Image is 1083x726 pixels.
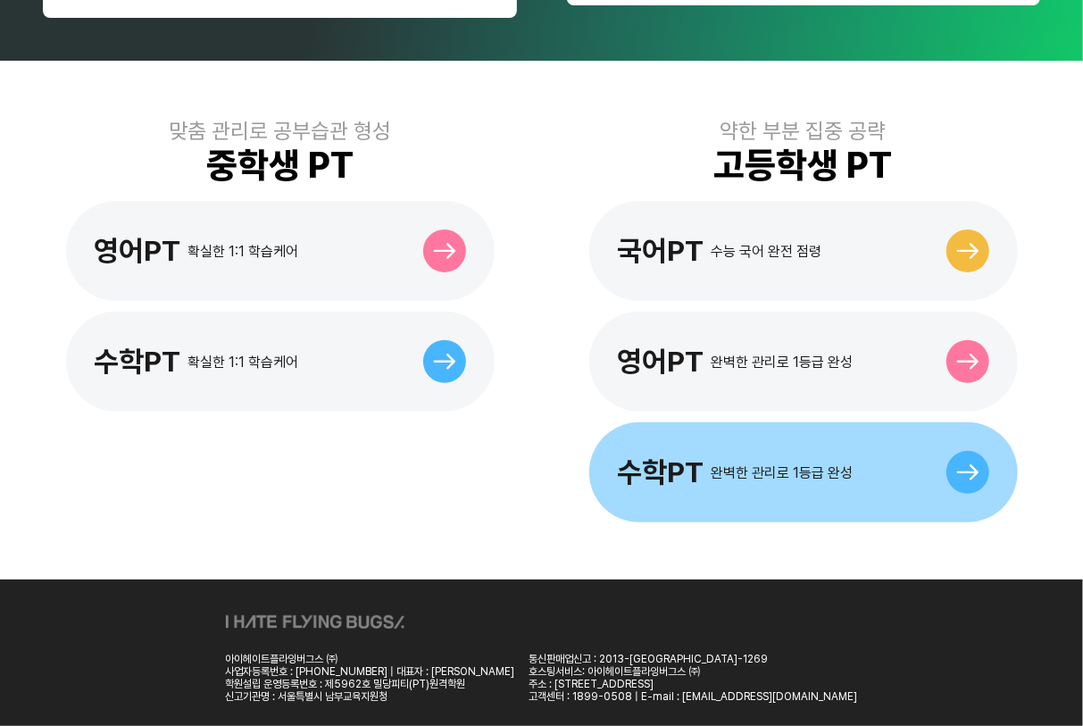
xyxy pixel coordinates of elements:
div: 고등학생 PT [714,144,893,187]
div: 수능 국어 완전 점령 [712,243,822,260]
div: 완벽한 관리로 1등급 완성 [712,354,854,371]
div: 맞춤 관리로 공부습관 형성 [169,118,391,144]
div: 확실한 1:1 학습케어 [188,243,299,260]
div: 통신판매업신고 : 2013-[GEOGRAPHIC_DATA]-1269 [529,653,858,665]
div: 학원설립 운영등록번호 : 제5962호 밀당피티(PT)원격학원 [226,678,515,690]
div: 주소 : [STREET_ADDRESS] [529,678,858,690]
div: 약한 부분 집중 공략 [721,118,887,144]
div: 고객센터 : 1899-0508 | E-mail : [EMAIL_ADDRESS][DOMAIN_NAME] [529,690,858,703]
img: ihateflyingbugs [226,615,404,629]
div: 아이헤이트플라잉버그스 ㈜ [226,653,515,665]
div: 영어PT [618,345,704,379]
div: 영어PT [95,234,181,268]
div: 호스팅서비스: 아이헤이트플라잉버그스 ㈜ [529,665,858,678]
div: 중학생 PT [206,144,354,187]
div: 사업자등록번호 : [PHONE_NUMBER] | 대표자 : [PERSON_NAME] [226,665,515,678]
div: 수학PT [95,345,181,379]
div: 확실한 1:1 학습케어 [188,354,299,371]
div: 완벽한 관리로 1등급 완성 [712,464,854,481]
div: 수학PT [618,455,704,489]
div: 국어PT [618,234,704,268]
div: 신고기관명 : 서울특별시 남부교육지원청 [226,690,515,703]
